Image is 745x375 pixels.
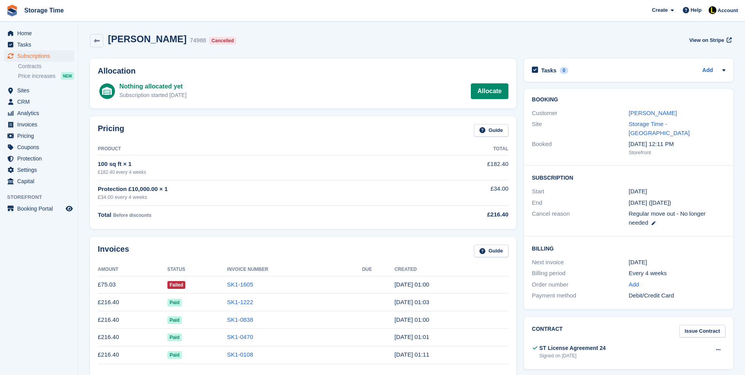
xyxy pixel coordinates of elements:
h2: Pricing [98,124,124,137]
span: Home [17,28,64,39]
span: Subscriptions [17,50,64,61]
a: menu [4,153,74,164]
a: Add [629,280,639,289]
a: Add [702,66,713,75]
span: [DATE] ([DATE]) [629,199,671,206]
a: menu [4,28,74,39]
th: Product [98,143,413,155]
div: £182.40 every 4 weeks [98,169,413,176]
a: menu [4,50,74,61]
span: Paid [167,334,182,341]
time: 2025-04-30 00:11:19 UTC [395,351,429,358]
a: SK1-0838 [227,316,253,323]
h2: Billing [532,244,725,252]
a: View on Stripe [686,34,733,47]
span: Regular move out - No longer needed [629,210,706,226]
time: 2025-03-05 00:00:00 UTC [629,187,647,196]
span: Invoices [17,119,64,130]
a: menu [4,119,74,130]
div: 74988 [190,36,206,45]
a: menu [4,142,74,153]
h2: Invoices [98,245,129,258]
time: 2025-08-20 00:00:20 UTC [395,281,429,288]
span: Paid [167,316,182,324]
a: Contracts [18,63,74,70]
h2: Tasks [541,67,557,74]
span: View on Stripe [689,36,724,44]
a: menu [4,96,74,107]
div: NEW [61,72,74,80]
h2: Booking [532,97,725,103]
a: Issue Contract [679,325,725,338]
div: [DATE] 12:11 PM [629,140,725,149]
span: Create [652,6,668,14]
div: Order number [532,280,628,289]
div: Payment method [532,291,628,300]
span: Booking Portal [17,203,64,214]
span: Capital [17,176,64,187]
span: CRM [17,96,64,107]
div: Nothing allocated yet [119,82,187,91]
span: Protection [17,153,64,164]
a: menu [4,85,74,96]
a: Preview store [65,204,74,213]
span: Sites [17,85,64,96]
h2: Allocation [98,67,508,76]
div: Storefront [629,149,725,157]
div: Signed on [DATE] [539,352,606,359]
span: Paid [167,351,182,359]
span: Help [691,6,702,14]
span: Account [718,7,738,14]
th: Amount [98,263,167,276]
div: Booked [532,140,628,156]
th: Due [362,263,395,276]
div: £216.40 [413,210,508,219]
div: Start [532,187,628,196]
a: [PERSON_NAME] [629,110,677,116]
span: Total [98,211,111,218]
span: Pricing [17,130,64,141]
a: Storage Time [21,4,67,17]
th: Total [413,143,508,155]
div: Next invoice [532,258,628,267]
time: 2025-07-23 00:03:00 UTC [395,299,429,305]
div: Protection £10,000.00 × 1 [98,185,413,194]
div: 100 sq ft × 1 [98,160,413,169]
div: Site [532,120,628,137]
a: SK1-1222 [227,299,253,305]
div: Every 4 weeks [629,269,725,278]
a: Guide [474,124,508,137]
td: £34.00 [413,180,508,206]
time: 2025-05-28 00:01:17 UTC [395,334,429,340]
span: Storefront [7,193,78,201]
div: Cancel reason [532,209,628,227]
span: Paid [167,299,182,306]
td: £75.03 [98,276,167,294]
h2: [PERSON_NAME] [108,34,187,44]
span: Tasks [17,39,64,50]
a: menu [4,176,74,187]
a: menu [4,108,74,119]
td: £216.40 [98,346,167,364]
div: Cancelled [209,37,236,45]
th: Status [167,263,227,276]
a: menu [4,130,74,141]
div: Customer [532,109,628,118]
img: Laaibah Sarwar [709,6,716,14]
h2: Subscription [532,173,725,181]
th: Created [395,263,508,276]
span: Settings [17,164,64,175]
td: £216.40 [98,311,167,329]
span: Coupons [17,142,64,153]
div: End [532,198,628,207]
a: Price increases NEW [18,72,74,80]
div: Debit/Credit Card [629,291,725,300]
div: ST License Agreement 24 [539,344,606,352]
div: £34.00 every 4 weeks [98,193,413,201]
a: Storage Time - [GEOGRAPHIC_DATA] [629,121,690,136]
td: £216.40 [98,294,167,311]
a: SK1-0470 [227,334,253,340]
a: SK1-1605 [227,281,253,288]
a: Guide [474,245,508,258]
time: 2025-06-25 00:00:49 UTC [395,316,429,323]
